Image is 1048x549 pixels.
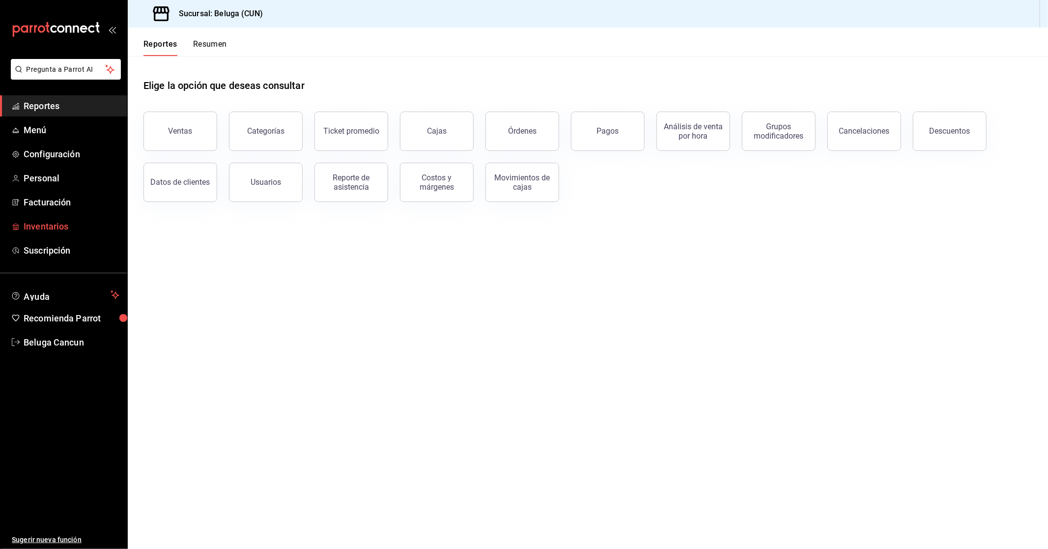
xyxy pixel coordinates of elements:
[839,126,890,136] div: Cancelaciones
[321,173,382,192] div: Reporte de asistencia
[913,112,987,151] button: Descuentos
[169,126,193,136] div: Ventas
[485,112,559,151] button: Órdenes
[571,112,645,151] button: Pagos
[143,39,227,56] div: navigation tabs
[247,126,284,136] div: Categorías
[24,99,119,113] span: Reportes
[485,163,559,202] button: Movimientos de cajas
[143,112,217,151] button: Ventas
[742,112,816,151] button: Grupos modificadores
[193,39,227,56] button: Resumen
[24,244,119,257] span: Suscripción
[229,163,303,202] button: Usuarios
[108,26,116,33] button: open_drawer_menu
[27,64,106,75] span: Pregunta a Parrot AI
[930,126,970,136] div: Descuentos
[748,122,809,141] div: Grupos modificadores
[400,163,474,202] button: Costos y márgenes
[171,8,263,20] h3: Sucursal: Beluga (CUN)
[323,126,379,136] div: Ticket promedio
[12,535,119,545] span: Sugerir nueva función
[314,112,388,151] button: Ticket promedio
[24,289,107,301] span: Ayuda
[143,39,177,56] button: Reportes
[508,126,537,136] div: Órdenes
[400,112,474,151] button: Cajas
[143,78,305,93] h1: Elige la opción que deseas consultar
[24,312,119,325] span: Recomienda Parrot
[24,336,119,349] span: Beluga Cancun
[406,173,467,192] div: Costos y márgenes
[492,173,553,192] div: Movimientos de cajas
[24,172,119,185] span: Personal
[314,163,388,202] button: Reporte de asistencia
[427,126,447,136] div: Cajas
[24,220,119,233] span: Inventarios
[229,112,303,151] button: Categorías
[597,126,619,136] div: Pagos
[24,123,119,137] span: Menú
[251,177,281,187] div: Usuarios
[24,147,119,161] span: Configuración
[11,59,121,80] button: Pregunta a Parrot AI
[151,177,210,187] div: Datos de clientes
[7,71,121,82] a: Pregunta a Parrot AI
[656,112,730,151] button: Análisis de venta por hora
[143,163,217,202] button: Datos de clientes
[663,122,724,141] div: Análisis de venta por hora
[827,112,901,151] button: Cancelaciones
[24,196,119,209] span: Facturación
